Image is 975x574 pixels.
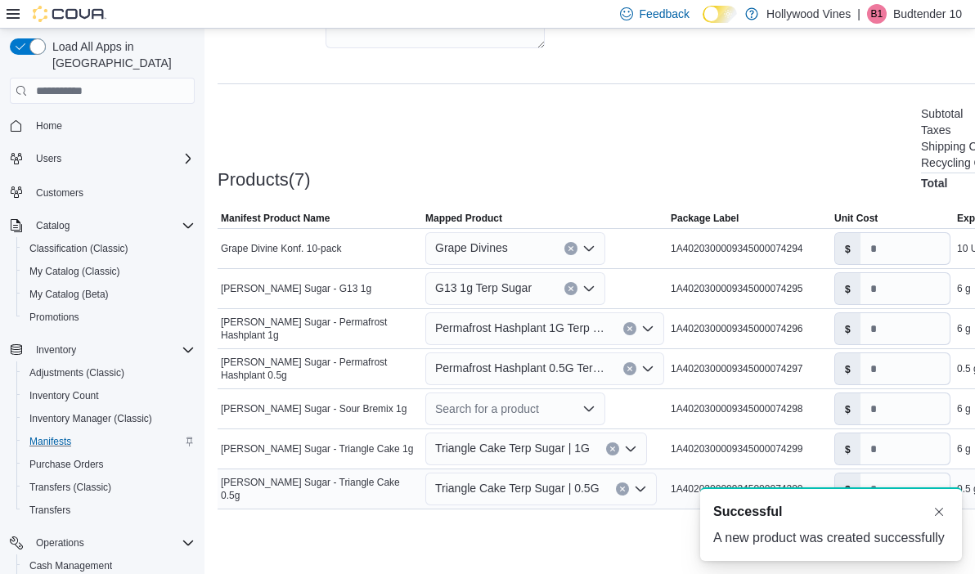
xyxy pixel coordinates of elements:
label: $ [835,393,860,424]
button: Inventory [29,340,83,360]
a: Promotions [23,307,86,327]
span: B1 [871,4,883,24]
button: Purchase Orders [16,453,201,476]
button: Users [29,149,68,168]
div: Budtender 10 [867,4,887,24]
span: Classification (Classic) [29,242,128,255]
span: Catalog [36,219,70,232]
span: Operations [36,536,84,549]
a: Purchase Orders [23,455,110,474]
span: [PERSON_NAME] Sugar - Permafrost Hashplant 1g [221,316,419,342]
label: $ [835,233,860,264]
button: Catalog [29,216,76,235]
h6: Subtotal [921,107,963,120]
span: Inventory Manager (Classic) [29,412,152,425]
label: $ [835,273,860,304]
a: Classification (Classic) [23,239,135,258]
div: A new product was created successfully [713,528,949,548]
button: Clear input [606,442,619,455]
div: 6 g [957,402,971,415]
button: Transfers [16,499,201,522]
span: Operations [29,533,195,553]
span: Triangle Cake Terp Sugar | 1G [435,438,590,458]
span: G13 1g Terp Sugar [435,278,532,298]
button: Catalog [3,214,201,237]
button: Dismiss toast [929,502,949,522]
button: Open list of options [641,322,654,335]
div: 6 g [957,322,971,335]
a: Transfers [23,500,77,520]
div: Notification [713,502,949,522]
button: Inventory [3,339,201,361]
span: Catalog [29,216,195,235]
button: Inventory Manager (Classic) [16,407,201,430]
span: Dark Mode [703,23,703,24]
span: Customers [36,186,83,200]
span: Inventory Count [29,389,99,402]
span: Inventory [36,343,76,357]
span: Transfers [23,500,195,520]
span: [PERSON_NAME] Sugar - Triangle Cake 0.5g [221,476,419,502]
button: Manifests [16,430,201,453]
span: Triangle Cake Terp Sugar | 0.5G [435,478,600,498]
span: Purchase Orders [29,458,104,471]
span: 1A4020300009345000074294 [671,242,803,255]
span: [PERSON_NAME] Sugar - G13 1g [221,282,371,295]
label: $ [835,433,860,464]
h6: Taxes [921,123,951,137]
button: Operations [3,531,201,554]
span: Adjustments (Classic) [23,363,195,383]
span: Grape Divine Konf. 10-pack [221,242,341,255]
h4: Total [921,177,947,190]
button: Home [3,114,201,137]
span: Unit Cost [834,212,878,225]
span: Transfers (Classic) [23,478,195,497]
div: 6 g [957,282,971,295]
button: Operations [29,533,91,553]
span: Home [36,119,62,132]
a: Home [29,116,69,136]
a: My Catalog (Classic) [23,262,127,281]
button: Clear input [616,482,629,496]
a: My Catalog (Beta) [23,285,115,304]
button: Customers [3,180,201,204]
span: 1A4020300009345000074297 [671,362,803,375]
span: My Catalog (Classic) [29,265,120,278]
span: My Catalog (Classic) [23,262,195,281]
button: My Catalog (Beta) [16,283,201,306]
span: Manifests [23,432,195,451]
span: Feedback [640,6,690,22]
span: Classification (Classic) [23,239,195,258]
span: Manifest Product Name [221,212,330,225]
p: | [857,4,860,24]
button: Open list of options [634,482,647,496]
button: Open list of options [624,442,637,455]
button: Open list of options [582,402,595,415]
a: Manifests [23,432,78,451]
span: Permafrost Hashplant 1G Terp Sugar [435,318,607,338]
span: Promotions [29,311,79,324]
a: Inventory Count [23,386,106,406]
span: Cash Management [29,559,112,572]
button: Inventory Count [16,384,201,407]
span: Users [36,152,61,165]
span: Inventory Count [23,386,195,406]
span: Manifests [29,435,71,448]
span: Load All Apps in [GEOGRAPHIC_DATA] [46,38,195,71]
span: Adjustments (Classic) [29,366,124,379]
span: [PERSON_NAME] Sugar - Triangle Cake 1g [221,442,413,455]
span: Successful [713,502,782,522]
span: Package Label [671,212,739,225]
span: 1A4020300009345000074298 [671,402,803,415]
span: My Catalog (Beta) [29,288,109,301]
span: Users [29,149,195,168]
label: $ [835,353,860,384]
a: Adjustments (Classic) [23,363,131,383]
button: Transfers (Classic) [16,476,201,499]
span: Inventory Manager (Classic) [23,409,195,428]
p: Hollywood Vines [766,4,851,24]
div: 6 g [957,442,971,455]
button: My Catalog (Classic) [16,260,201,283]
h3: Products(7) [218,170,311,190]
span: [PERSON_NAME] Sugar - Permafrost Hashplant 0.5g [221,356,419,382]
